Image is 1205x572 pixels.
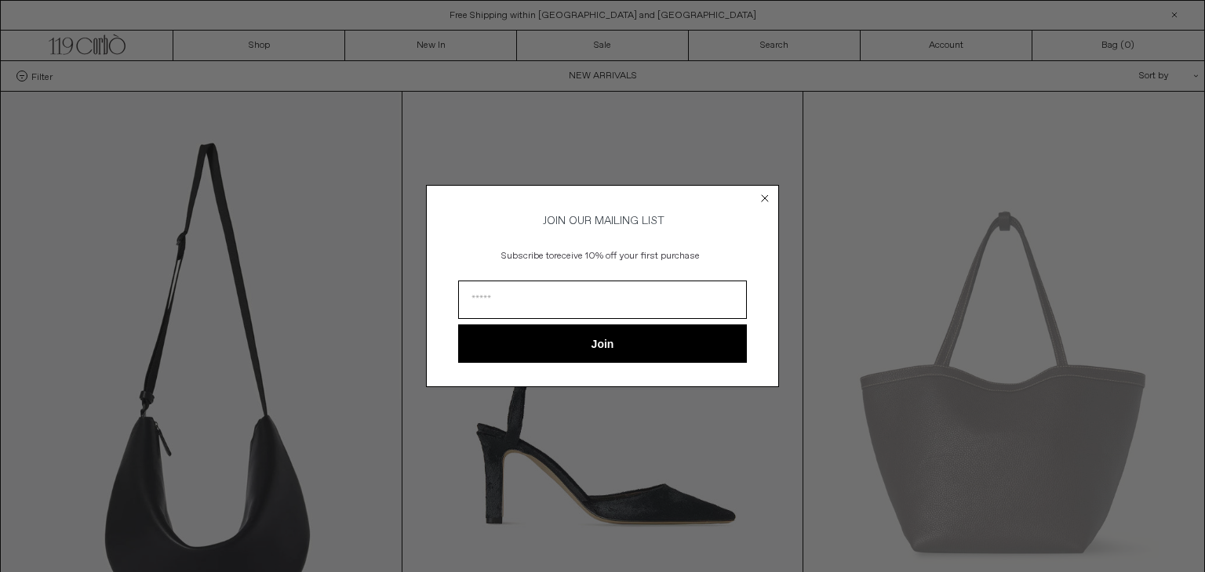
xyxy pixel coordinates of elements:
button: Close dialog [757,190,773,206]
span: Subscribe to [501,250,554,262]
span: JOIN OUR MAILING LIST [541,214,664,228]
button: Join [458,324,747,363]
span: receive 10% off your first purchase [554,250,700,262]
input: Email [458,281,747,319]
